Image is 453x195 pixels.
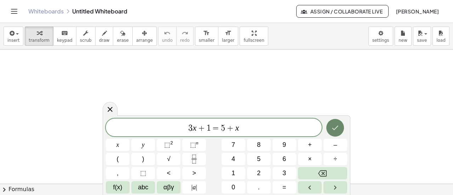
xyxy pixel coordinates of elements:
[196,140,199,145] sup: n
[131,181,155,194] button: Alphabet
[113,183,122,192] span: f(x)
[221,124,225,132] span: 5
[29,38,50,43] span: transform
[302,8,383,15] span: Assign / Collaborate Live
[164,183,174,192] span: αβγ
[225,124,235,132] span: +
[298,181,322,194] button: Left arrow
[326,119,344,137] button: Done
[225,29,231,38] i: format_size
[176,27,194,46] button: redoredo
[164,29,171,38] i: undo
[282,168,286,178] span: 3
[231,168,235,178] span: 1
[196,184,197,191] span: |
[140,168,146,178] span: ⬚
[333,140,337,150] span: –
[413,27,431,46] button: save
[203,29,210,38] i: format_size
[191,184,193,191] span: |
[8,6,20,17] button: Toggle navigation
[158,27,177,46] button: undoundo
[247,181,271,194] button: .
[106,139,130,151] button: x
[282,154,286,164] span: 6
[99,38,110,43] span: draw
[188,124,193,132] span: 3
[25,27,53,46] button: transform
[368,27,393,46] button: settings
[117,154,119,164] span: (
[298,153,322,165] button: Times
[142,154,144,164] span: )
[243,38,264,43] span: fullscreen
[390,5,445,18] button: [PERSON_NAME]
[199,38,214,43] span: smaller
[247,153,271,165] button: 5
[157,153,180,165] button: Square root
[257,154,260,164] span: 5
[323,153,347,165] button: Divide
[222,139,245,151] button: 7
[182,167,206,179] button: Greater than
[247,167,271,179] button: 2
[432,27,449,46] button: load
[131,153,155,165] button: )
[257,168,260,178] span: 2
[231,140,235,150] span: 7
[308,154,312,164] span: ×
[138,183,148,192] span: abc
[417,38,427,43] span: save
[235,123,239,132] var: x
[192,168,196,178] span: >
[222,153,245,165] button: 4
[57,38,73,43] span: keypad
[231,154,235,164] span: 4
[116,140,119,150] span: x
[28,8,64,15] a: Whiteboards
[207,124,211,132] span: 1
[372,38,389,43] span: settings
[282,140,286,150] span: 9
[190,141,196,148] span: ⬚
[131,167,155,179] button: Placeholder
[4,27,23,46] button: insert
[95,27,114,46] button: draw
[282,183,286,192] span: =
[334,154,337,164] span: ÷
[142,140,145,150] span: y
[182,153,206,165] button: Fraction
[182,139,206,151] button: Superscript
[191,183,197,192] span: a
[222,38,234,43] span: larger
[117,38,128,43] span: erase
[113,27,132,46] button: erase
[80,38,92,43] span: scrub
[308,140,312,150] span: +
[106,167,130,179] button: ,
[157,167,180,179] button: Less than
[398,38,407,43] span: new
[222,181,245,194] button: 0
[162,38,173,43] span: undo
[157,181,180,194] button: Greek alphabet
[298,139,322,151] button: Plus
[136,38,153,43] span: arrange
[395,27,412,46] button: new
[167,168,171,178] span: <
[61,29,68,38] i: keyboard
[273,181,296,194] button: Equals
[323,139,347,151] button: Minus
[157,139,180,151] button: Squared
[231,183,235,192] span: 0
[258,183,260,192] span: .
[247,139,271,151] button: 8
[180,38,190,43] span: redo
[298,167,347,179] button: Backspace
[211,124,221,132] span: =
[182,29,188,38] i: redo
[193,123,196,132] var: x
[131,139,155,151] button: y
[257,140,260,150] span: 8
[182,181,206,194] button: Absolute value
